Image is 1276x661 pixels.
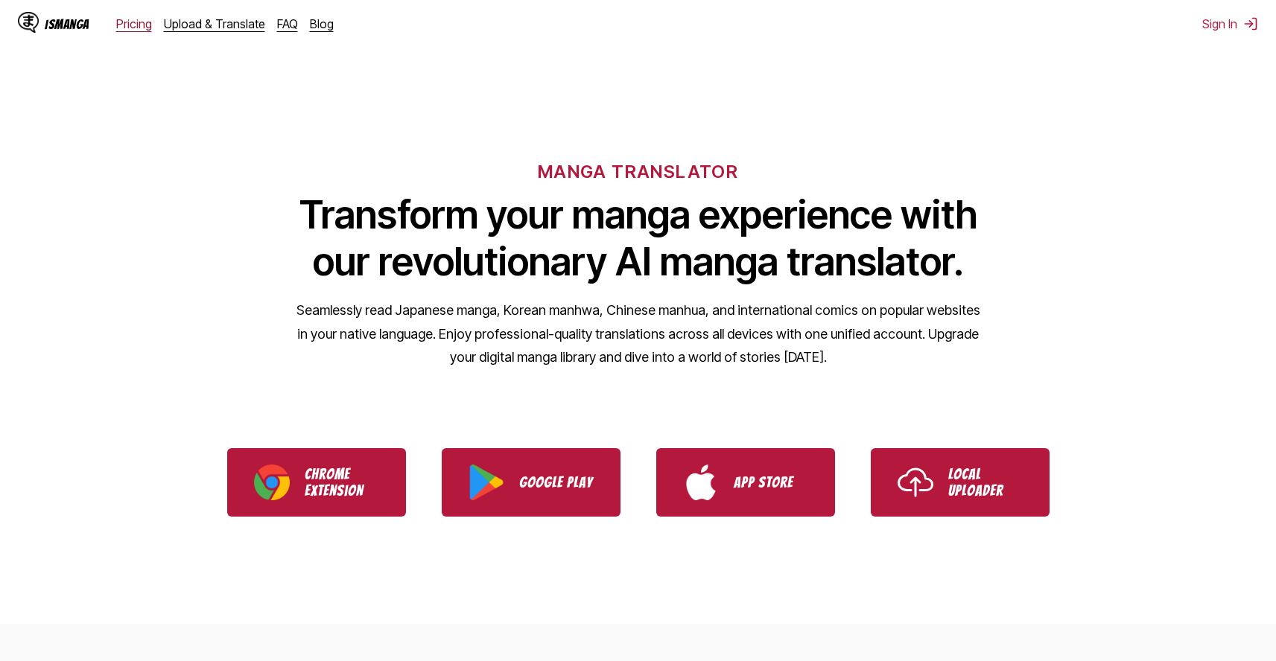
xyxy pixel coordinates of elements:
a: Blog [310,16,334,31]
p: Local Uploader [948,466,1023,499]
button: Sign In [1202,16,1258,31]
p: Seamlessly read Japanese manga, Korean manhwa, Chinese manhua, and international comics on popula... [296,298,981,369]
a: Use IsManga Local Uploader [871,448,1050,517]
div: IsManga [45,17,89,31]
img: Google Play logo [469,464,504,500]
h6: MANGA TRANSLATOR [538,161,738,182]
a: Download IsManga from Google Play [442,448,620,517]
p: Google Play [519,474,594,491]
a: IsManga LogoIsManga [18,12,116,36]
p: Chrome Extension [305,466,379,499]
img: App Store logo [683,464,719,500]
a: Download IsManga Chrome Extension [227,448,406,517]
img: Sign out [1243,16,1258,31]
a: Pricing [116,16,152,31]
a: Download IsManga from App Store [656,448,835,517]
a: FAQ [277,16,298,31]
h1: Transform your manga experience with our revolutionary AI manga translator. [296,191,981,285]
img: IsManga Logo [18,12,39,33]
p: App Store [734,474,808,491]
img: Chrome logo [254,464,290,500]
img: Upload icon [898,464,933,500]
a: Upload & Translate [164,16,265,31]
